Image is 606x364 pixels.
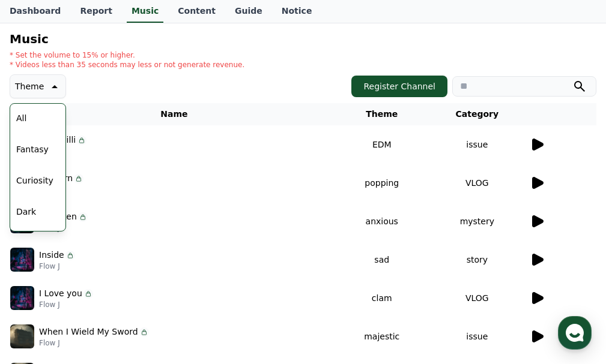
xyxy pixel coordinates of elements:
a: Home [4,264,79,294]
th: Category [425,103,529,125]
td: popping [339,164,425,202]
td: EDM [339,125,425,164]
span: Messages [100,283,135,293]
button: Register Channel [351,76,447,97]
a: Messages [79,264,155,294]
button: All [11,105,31,131]
h4: Music [10,32,596,46]
p: Theme [15,78,44,95]
img: music [10,324,34,348]
p: * Videos less than 35 seconds may less or not generate revenue. [10,60,244,70]
td: VLOG [425,279,529,317]
a: Settings [155,264,231,294]
p: I Love you [39,287,82,300]
img: music [10,286,34,310]
button: Theme [10,74,66,98]
img: music [10,248,34,272]
span: Home [31,282,52,292]
button: Dark [11,198,41,225]
td: story [425,240,529,279]
p: When I Wield My Sword [39,326,138,338]
td: majestic [339,317,425,356]
td: clam [339,279,425,317]
td: issue [425,125,529,164]
th: Theme [339,103,425,125]
td: mystery [425,202,529,240]
td: VLOG [425,164,529,202]
td: sad [339,240,425,279]
p: * Set the volume to 15% or higher. [10,50,244,60]
p: Flow J [39,338,149,348]
td: issue [425,317,529,356]
td: anxious [339,202,425,240]
button: Curiosity [11,167,58,194]
p: Flow J [39,300,93,309]
th: Name [10,103,339,125]
span: Settings [178,282,207,292]
p: Flow J [39,261,75,271]
p: Inside [39,249,64,261]
button: Fantasy [11,136,53,163]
